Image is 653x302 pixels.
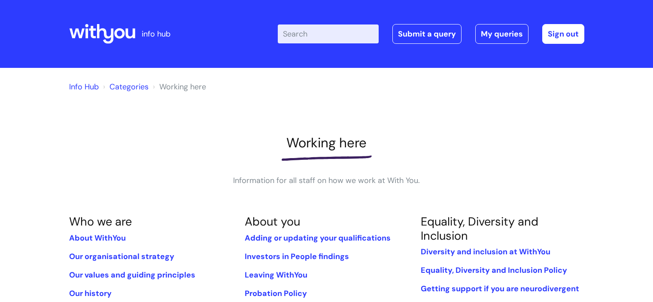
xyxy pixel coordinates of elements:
a: Probation Policy [245,288,307,299]
a: Sign out [542,24,584,44]
a: Our history [69,288,112,299]
div: | - [278,24,584,44]
a: About WithYou [69,233,126,243]
a: Our organisational strategy [69,251,174,262]
p: info hub [142,27,170,41]
a: Our values and guiding principles [69,270,195,280]
p: Information for all staff on how we work at With You. [198,174,456,187]
a: Categories [109,82,149,92]
a: Info Hub [69,82,99,92]
h1: Working here [69,135,584,151]
li: Working here [151,80,206,94]
a: My queries [475,24,528,44]
a: About you [245,214,300,229]
a: Getting support if you are neurodivergent [421,284,579,294]
a: Leaving WithYou [245,270,307,280]
a: Diversity and inclusion at WithYou [421,247,550,257]
a: Investors in People findings [245,251,349,262]
a: Who we are [69,214,132,229]
a: Equality, Diversity and Inclusion [421,214,538,243]
a: Adding or updating your qualifications [245,233,391,243]
a: Equality, Diversity and Inclusion Policy [421,265,567,275]
a: Submit a query [392,24,462,44]
input: Search [278,24,379,43]
li: Solution home [101,80,149,94]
